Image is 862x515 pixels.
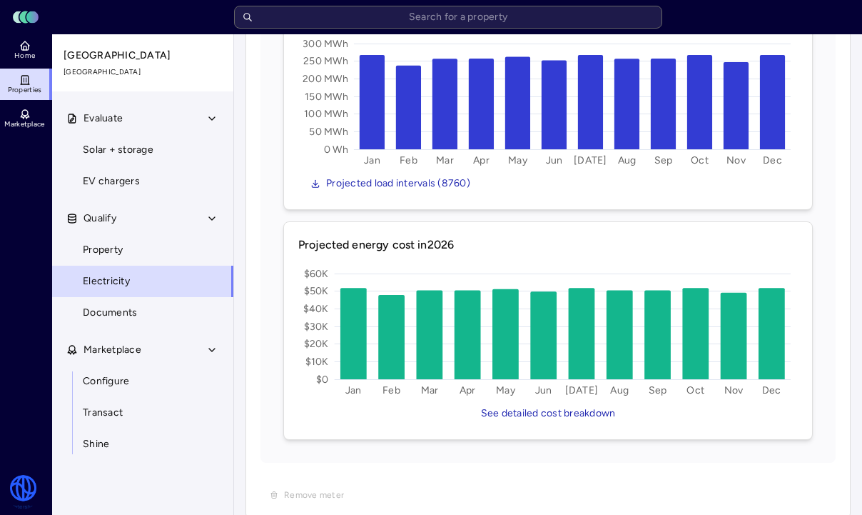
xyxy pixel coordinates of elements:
text: 250 MWh [303,55,348,67]
span: Properties [8,86,42,94]
span: Shine [83,436,109,452]
input: Search for a property [234,6,662,29]
text: $50K [304,285,329,297]
span: Remove meter [284,488,344,502]
text: May [496,384,516,396]
text: Apr [460,384,476,396]
text: Aug [618,154,637,166]
a: EV chargers [51,166,234,197]
a: Configure [51,366,234,397]
text: Nov [726,154,746,166]
text: $30K [304,321,329,333]
text: Oct [691,154,709,166]
span: Configure [83,374,129,389]
a: Transact [51,397,234,429]
text: Jan [364,154,380,166]
text: 200 MWh [303,73,348,85]
text: 150 MWh [305,91,348,103]
text: [DATE] [574,154,607,166]
text: Dec [763,154,782,166]
button: See detailed cost breakdown [469,402,628,425]
button: Projected load intervals (8760) [298,172,482,195]
span: Projected load intervals (8760) [326,176,470,191]
button: Evaluate [52,103,235,134]
span: Qualify [83,211,116,226]
text: Oct [686,384,704,396]
a: Solar + storage [51,134,234,166]
span: Marketplace [4,120,44,129]
text: Jan [345,384,362,396]
a: Documents [51,297,234,329]
text: $60K [304,268,329,280]
span: Transact [83,405,123,421]
text: Feb [400,154,417,166]
text: May [508,154,528,166]
text: 0 Wh [324,144,348,156]
a: Projected load intervals (8760) [298,172,798,195]
a: Property [51,234,234,266]
span: EV chargers [83,174,140,189]
a: Shine [51,429,234,460]
span: [GEOGRAPHIC_DATA] [64,48,223,64]
span: Electricity [83,274,130,289]
text: $20K [304,338,329,350]
text: Jun [546,154,563,166]
text: Sep [654,154,673,166]
text: 100 MWh [304,108,348,120]
span: Evaluate [83,111,123,126]
text: [DATE] [565,384,599,396]
span: See detailed cost breakdown [481,406,616,421]
img: Watershed [9,475,38,509]
span: Solar + storage [83,142,153,158]
text: 300 MWh [303,38,348,50]
text: $10K [305,356,329,368]
text: Nov [724,384,744,396]
text: Mar [436,154,454,166]
span: Projected energy cost in 2026 [298,236,798,259]
text: 50 MWh [309,126,348,138]
span: Home [14,51,35,60]
text: Feb [382,384,400,396]
span: Marketplace [83,342,141,358]
text: $0 [316,374,329,386]
a: Electricity [51,266,234,297]
text: Dec [762,384,781,396]
span: Documents [83,305,137,321]
span: Property [83,242,123,258]
text: Apr [473,154,490,166]
text: Jun [535,384,552,396]
text: $40K [303,303,329,315]
text: Aug [610,384,629,396]
text: Sep [649,384,667,396]
text: Mar [421,384,439,396]
span: [GEOGRAPHIC_DATA] [64,66,223,78]
button: Marketplace [52,334,235,366]
button: Remove meter [260,486,353,504]
button: Qualify [52,203,235,234]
